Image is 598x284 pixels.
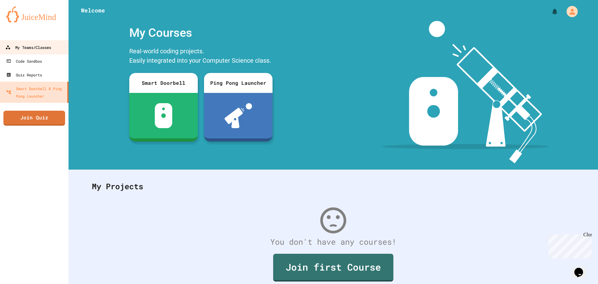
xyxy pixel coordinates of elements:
[86,236,581,248] div: You don't have any courses!
[2,2,43,40] div: Chat with us now!Close
[129,73,198,93] div: Smart Doorbell
[126,45,276,68] div: Real-world coding projects. Easily integrated into your Computer Science class.
[6,57,42,65] div: Code Sandbox
[546,232,592,258] iframe: chat widget
[6,85,65,100] div: Smart Doorbell & Ping Pong Launcher
[126,21,276,45] div: My Courses
[204,73,273,93] div: Ping Pong Launcher
[155,103,173,128] img: sdb-white.svg
[225,103,252,128] img: ppl-with-ball.png
[273,254,393,282] a: Join first Course
[6,6,62,22] img: logo-orange.svg
[3,111,65,126] a: Join Quiz
[86,174,581,199] div: My Projects
[5,44,51,51] div: My Teams/Classes
[572,259,592,278] iframe: chat widget
[6,71,42,79] div: Quiz Reports
[382,21,549,163] img: banner-image-my-projects.png
[539,6,560,17] div: My Notifications
[560,4,579,19] div: My Account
